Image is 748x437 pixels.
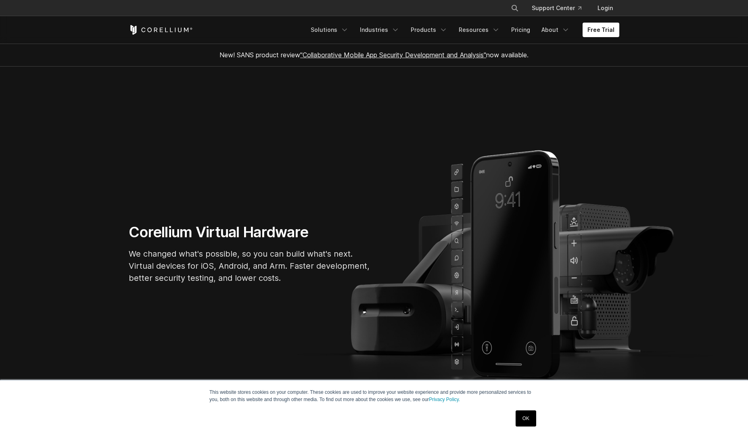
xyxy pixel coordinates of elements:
a: Support Center [525,1,588,15]
a: Free Trial [583,23,619,37]
a: OK [516,410,536,427]
a: Corellium Home [129,25,193,35]
a: Solutions [306,23,353,37]
h1: Corellium Virtual Hardware [129,223,371,241]
a: About [537,23,575,37]
a: Products [406,23,452,37]
div: Navigation Menu [501,1,619,15]
div: Navigation Menu [306,23,619,37]
a: Pricing [506,23,535,37]
a: Login [591,1,619,15]
button: Search [508,1,522,15]
p: This website stores cookies on your computer. These cookies are used to improve your website expe... [209,389,539,403]
span: New! SANS product review now available. [219,51,529,59]
a: Industries [355,23,404,37]
a: Resources [454,23,505,37]
a: "Collaborative Mobile App Security Development and Analysis" [300,51,486,59]
p: We changed what's possible, so you can build what's next. Virtual devices for iOS, Android, and A... [129,248,371,284]
a: Privacy Policy. [429,397,460,402]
